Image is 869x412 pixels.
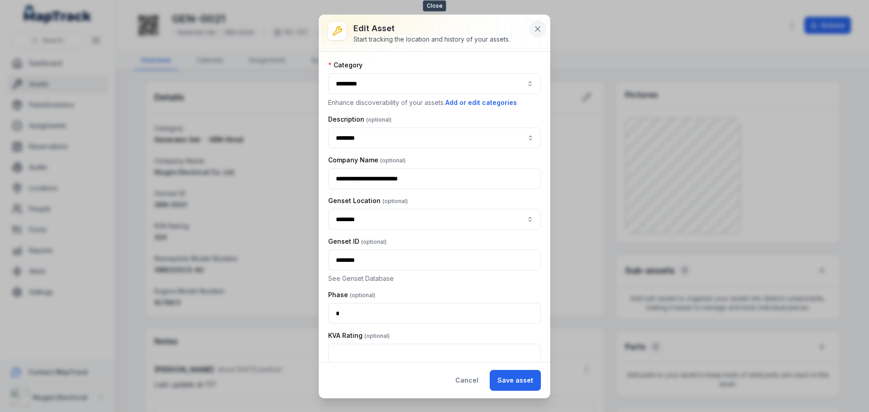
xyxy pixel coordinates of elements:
[328,98,541,108] p: Enhance discoverability of your assets.
[445,98,517,108] button: Add or edit categories
[353,22,510,35] h3: Edit asset
[328,156,406,165] label: Company Name
[328,274,541,283] p: See Genset Database
[328,115,392,124] label: Description
[328,196,408,205] label: Genset Location
[328,290,375,299] label: Phase
[448,370,486,391] button: Cancel
[328,61,363,70] label: Category
[328,331,390,340] label: KVA Rating
[328,237,387,246] label: Genset ID
[353,35,510,44] div: Start tracking the location and history of your assets.
[423,0,446,11] span: Close
[328,128,541,148] input: asset-edit:description-label
[490,370,541,391] button: Save asset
